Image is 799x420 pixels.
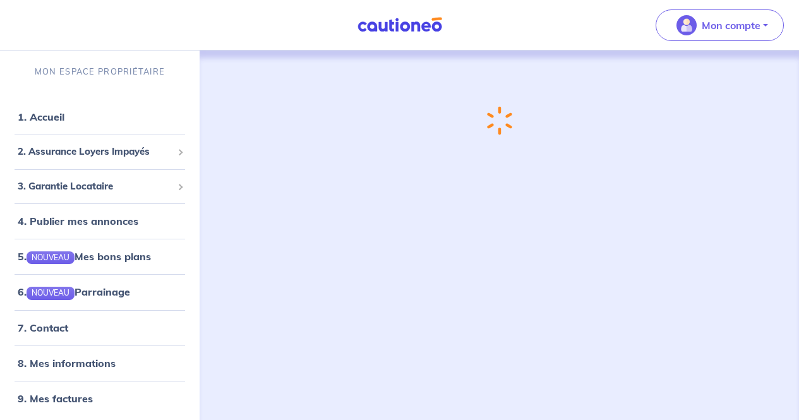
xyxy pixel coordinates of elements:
[5,104,195,129] div: 1. Accueil
[702,18,760,33] p: Mon compte
[352,17,447,33] img: Cautioneo
[5,140,195,164] div: 2. Assurance Loyers Impayés
[18,145,172,159] span: 2. Assurance Loyers Impayés
[18,392,93,405] a: 9. Mes factures
[18,179,172,194] span: 3. Garantie Locataire
[5,386,195,411] div: 9. Mes factures
[5,279,195,304] div: 6.NOUVEAUParrainage
[5,208,195,234] div: 4. Publier mes annonces
[676,15,697,35] img: illu_account_valid_menu.svg
[18,111,64,123] a: 1. Accueil
[18,357,116,369] a: 8. Mes informations
[35,66,165,78] p: MON ESPACE PROPRIÉTAIRE
[5,244,195,269] div: 5.NOUVEAUMes bons plans
[656,9,784,41] button: illu_account_valid_menu.svgMon compte
[5,351,195,376] div: 8. Mes informations
[18,321,68,334] a: 7. Contact
[18,215,138,227] a: 4. Publier mes annonces
[18,285,130,298] a: 6.NOUVEAUParrainage
[5,174,195,199] div: 3. Garantie Locataire
[5,315,195,340] div: 7. Contact
[487,106,512,135] img: loading-spinner
[18,250,151,263] a: 5.NOUVEAUMes bons plans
